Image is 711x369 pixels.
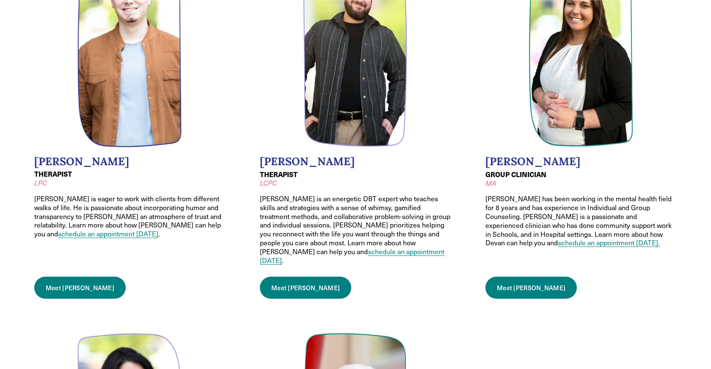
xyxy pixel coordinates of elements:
strong: GROUP CLINICIAN [485,169,546,179]
h2: [PERSON_NAME] [485,155,677,168]
em: LCPC [260,178,277,187]
p: [PERSON_NAME] is eager to work with clients from different walks of life. He is passionate about ... [34,194,226,239]
a: schedule an appointment [DATE]. [558,238,660,247]
strong: THERAPIST [260,169,298,179]
p: [PERSON_NAME] is an energetic DBT expert who teaches skills and strategies with a sense of whimsy... [260,194,451,265]
a: schedule an appointment [DATE] [58,229,158,238]
h2: [PERSON_NAME] [260,155,451,168]
a: Meet [PERSON_NAME] [260,277,351,299]
em: MA [485,179,496,188]
a: Meet [PERSON_NAME] [34,277,126,299]
a: schedule an appointment [DATE] [260,247,444,265]
em: LPC [34,178,47,187]
strong: THERAPIST [34,169,72,179]
h2: [PERSON_NAME] [34,155,226,168]
p: [PERSON_NAME] has been working in the mental health field for 8 years and has experience in Indiv... [485,194,677,247]
a: Meet [PERSON_NAME] [485,277,577,299]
